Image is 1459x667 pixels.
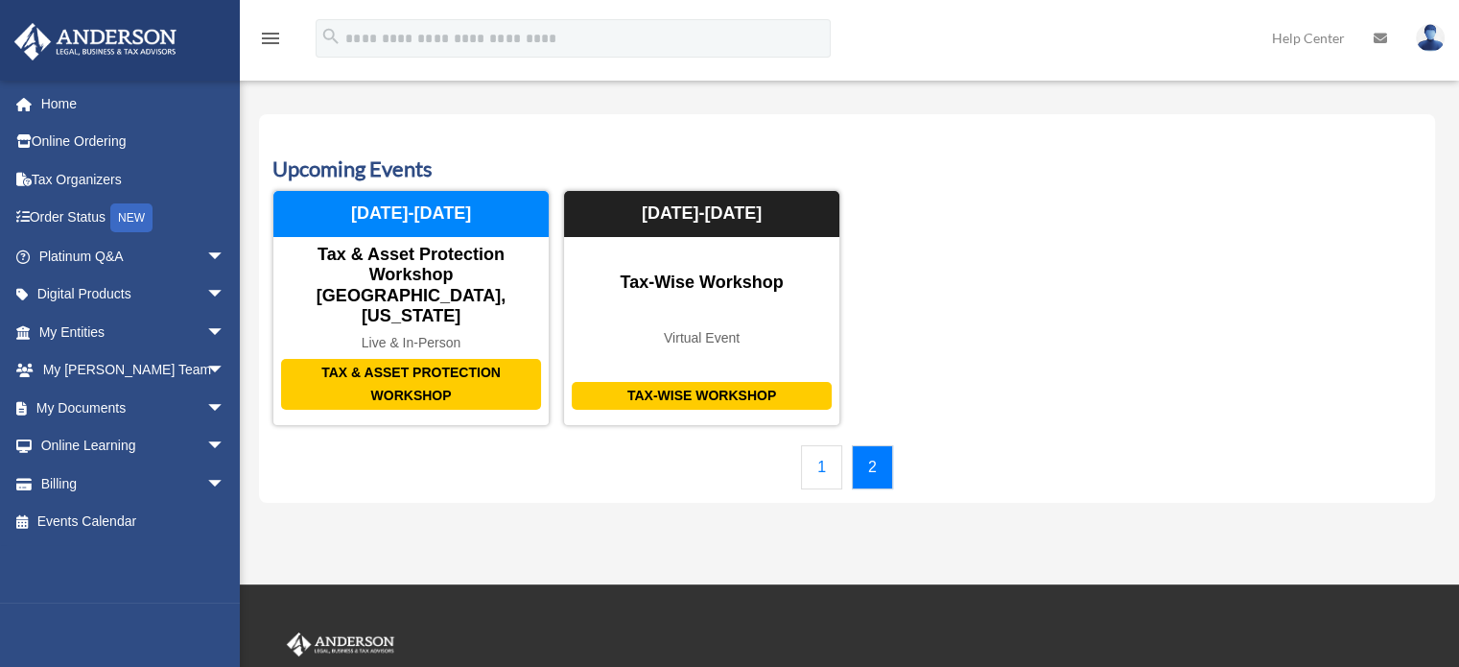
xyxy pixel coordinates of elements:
img: Anderson Advisors Platinum Portal [9,23,182,60]
a: My Entitiesarrow_drop_down [13,313,254,351]
a: menu [259,34,282,50]
a: Events Calendar [13,503,245,541]
h3: Upcoming Events [272,155,1422,184]
a: Platinum Q&Aarrow_drop_down [13,237,254,275]
a: Billingarrow_drop_down [13,465,254,503]
a: 2 [852,445,893,489]
a: Digital Productsarrow_drop_down [13,275,254,314]
span: arrow_drop_down [206,275,245,315]
img: Anderson Advisors Platinum Portal [283,632,398,657]
a: Order StatusNEW [13,199,254,238]
span: arrow_drop_down [206,351,245,391]
a: Home [13,84,254,123]
div: Tax & Asset Protection Workshop [GEOGRAPHIC_DATA], [US_STATE] [273,245,549,327]
span: arrow_drop_down [206,465,245,504]
div: Tax & Asset Protection Workshop [281,359,541,410]
span: arrow_drop_down [206,427,245,466]
a: Tax Organizers [13,160,254,199]
a: 1 [801,445,842,489]
div: [DATE]-[DATE] [564,191,839,237]
a: My Documentsarrow_drop_down [13,389,254,427]
span: arrow_drop_down [206,389,245,428]
a: Tax & Asset Protection Workshop Tax & Asset Protection Workshop [GEOGRAPHIC_DATA], [US_STATE] Liv... [272,190,550,426]
div: Live & In-Person [273,335,549,351]
div: Virtual Event [564,330,839,346]
img: User Pic [1416,24,1445,52]
a: Tax-Wise Workshop Tax-Wise Workshop Virtual Event [DATE]-[DATE] [563,190,840,426]
div: [DATE]-[DATE] [273,191,549,237]
div: NEW [110,203,153,232]
a: Online Learningarrow_drop_down [13,427,254,465]
div: Tax-Wise Workshop [572,382,832,410]
i: menu [259,27,282,50]
div: Tax-Wise Workshop [564,273,839,294]
span: arrow_drop_down [206,237,245,276]
i: search [320,26,341,47]
a: My [PERSON_NAME] Teamarrow_drop_down [13,351,254,390]
a: Online Ordering [13,123,254,161]
span: arrow_drop_down [206,313,245,352]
